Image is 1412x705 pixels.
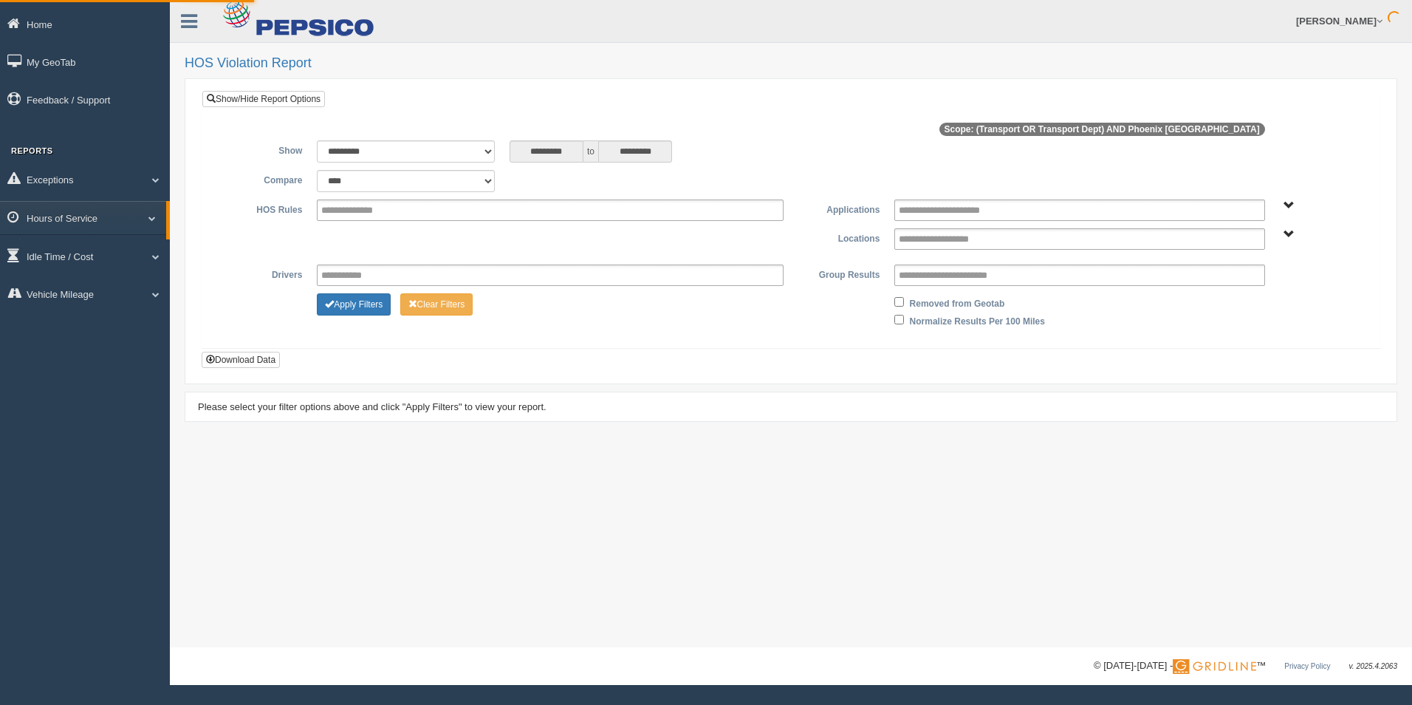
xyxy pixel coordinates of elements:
button: Change Filter Options [400,293,473,316]
label: Drivers [213,265,309,282]
label: Removed from Geotab [910,293,1005,311]
label: Normalize Results Per 100 Miles [910,311,1045,329]
label: Compare [213,170,309,188]
a: Privacy Policy [1284,662,1330,670]
label: Locations [791,228,887,246]
span: v. 2025.4.2063 [1349,662,1397,670]
span: to [583,140,598,163]
a: Show/Hide Report Options [202,91,325,107]
button: Download Data [202,352,280,368]
div: © [DATE]-[DATE] - ™ [1094,658,1397,674]
span: Please select your filter options above and click "Apply Filters" to view your report. [198,401,546,412]
label: HOS Rules [213,200,309,217]
button: Change Filter Options [317,293,391,316]
label: Group Results [791,265,887,282]
label: Applications [791,200,887,217]
h2: HOS Violation Report [185,56,1397,71]
span: Scope: (Transport OR Transport Dept) AND Phoenix [GEOGRAPHIC_DATA] [939,123,1265,136]
a: HOS Explanation Reports [27,239,166,265]
label: Show [213,140,309,158]
img: Gridline [1173,659,1256,674]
